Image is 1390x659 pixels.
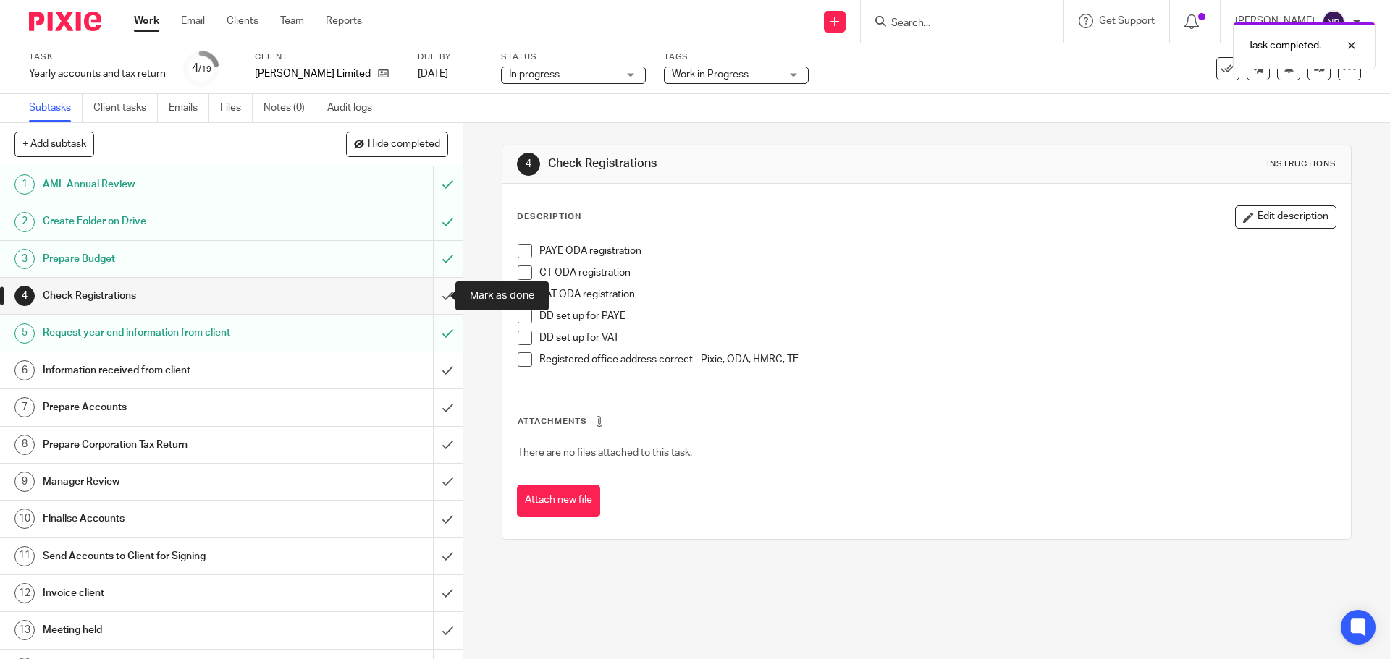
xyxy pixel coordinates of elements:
[517,153,540,176] div: 4
[539,352,1335,367] p: Registered office address correct - Pixie, ODA, HMRC, TF
[198,65,211,73] small: /19
[134,14,159,28] a: Work
[501,51,646,63] label: Status
[43,396,293,418] h1: Prepare Accounts
[518,448,692,458] span: There are no files attached to this task.
[181,14,205,28] a: Email
[43,211,293,232] h1: Create Folder on Drive
[14,360,35,380] div: 6
[14,472,35,492] div: 9
[43,508,293,530] h1: Finalise Accounts
[518,417,587,425] span: Attachments
[29,51,166,63] label: Task
[539,331,1335,345] p: DD set up for VAT
[14,620,35,640] div: 13
[14,435,35,455] div: 8
[43,248,293,270] h1: Prepare Budget
[418,69,448,79] span: [DATE]
[14,397,35,417] div: 7
[1267,158,1336,170] div: Instructions
[29,94,83,122] a: Subtasks
[418,51,483,63] label: Due by
[14,509,35,529] div: 10
[1322,10,1345,33] img: svg%3E
[14,174,35,195] div: 1
[280,14,304,28] a: Team
[43,582,293,604] h1: Invoice client
[14,132,94,156] button: + Add subtask
[43,360,293,381] h1: Information received from client
[368,139,440,150] span: Hide completed
[43,322,293,344] h1: Request year end information from client
[255,67,371,81] p: [PERSON_NAME] Limited
[517,211,581,223] p: Description
[264,94,316,122] a: Notes (0)
[43,174,293,195] h1: AML Annual Review
[93,94,158,122] a: Client tasks
[14,323,35,344] div: 5
[43,619,293,641] h1: Meeting held
[227,14,258,28] a: Clients
[517,485,600,517] button: Attach new file
[220,94,253,122] a: Files
[326,14,362,28] a: Reports
[539,287,1335,302] p: VAT ODA registration
[327,94,383,122] a: Audit logs
[14,212,35,232] div: 2
[14,249,35,269] div: 3
[539,265,1335,280] p: CT ODA registration
[255,51,400,63] label: Client
[43,545,293,567] h1: Send Accounts to Client for Signing
[1235,205,1336,229] button: Edit description
[539,309,1335,323] p: DD set up for PAYE
[14,286,35,306] div: 4
[43,285,293,307] h1: Check Registrations
[169,94,209,122] a: Emails
[29,67,166,81] div: Yearly accounts and tax return
[664,51,809,63] label: Tags
[346,132,448,156] button: Hide completed
[1248,38,1321,53] p: Task completed.
[509,69,560,80] span: In progress
[43,471,293,493] h1: Manager Review
[192,60,211,77] div: 4
[548,156,958,171] h1: Check Registrations
[14,583,35,603] div: 12
[672,69,749,80] span: Work in Progress
[14,546,35,566] div: 11
[539,244,1335,258] p: PAYE ODA registration
[43,434,293,456] h1: Prepare Corporation Tax Return
[29,12,101,31] img: Pixie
